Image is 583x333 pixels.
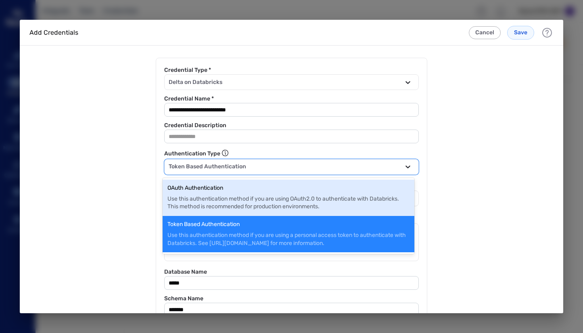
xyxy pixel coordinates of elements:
span: Save [514,29,527,37]
label: Schema Name [164,295,203,303]
div: OAuth Authentication [167,183,410,193]
label: Database Name [164,268,207,276]
div: Use this authentication method if you are using a personal access token to authenticate with Data... [167,229,410,249]
label: Authentication Type [164,150,220,158]
label: Credential Description [164,121,226,130]
button: Save [507,26,534,40]
label: Credential Type * [164,66,211,74]
button: Cancel [469,26,501,39]
div: Token Based Authentication [167,219,410,229]
div: Help [541,26,554,39]
div: Use this authentication method if you are using OAuth2.0 to authenticate with Databricks. This me... [167,193,410,213]
label: Credential Name * [164,95,214,103]
span: Add Credentials [29,28,78,38]
input: Authentication Type [169,162,170,172]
